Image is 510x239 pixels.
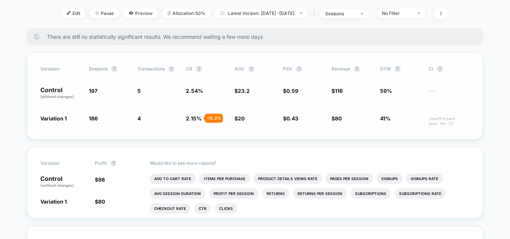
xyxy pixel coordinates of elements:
[335,115,342,122] span: 80
[61,8,86,18] span: Edit
[137,88,141,94] span: 5
[262,188,289,199] li: Returns
[351,188,391,199] li: Subscriptions
[47,34,468,40] span: There are still no statistically significant results. We recommend waiting a few more days
[238,115,245,122] span: 20
[40,115,67,122] span: Variation 1
[196,66,202,72] button: ?
[89,115,98,122] span: 186
[283,88,298,94] span: $
[95,198,105,205] span: $
[380,66,421,72] span: OTW
[98,176,105,183] span: 98
[40,66,81,72] span: Variation
[283,66,292,72] span: PSV
[238,88,250,94] span: 23.2
[234,115,245,122] span: $
[150,188,205,199] li: Avg Session Duration
[40,94,74,99] span: (without changes)
[186,66,192,72] span: CR
[40,198,67,205] span: Variation 1
[95,11,99,15] img: end
[286,88,298,94] span: 0.59
[248,66,254,72] button: ?
[380,88,392,94] span: 59%
[40,160,81,166] span: Variation
[332,88,343,94] span: $
[137,115,141,122] span: 4
[254,173,322,184] li: Product Details Views Rate
[406,173,443,184] li: Signups Rate
[137,66,165,72] span: Transactions
[395,66,401,72] button: ?
[429,89,470,100] span: ---
[429,116,470,126] span: Insufficient data for CI
[335,88,343,94] span: 116
[40,87,81,100] p: Control
[89,88,97,94] span: 197
[286,115,298,122] span: 0.43
[90,8,119,18] span: Pause
[312,8,320,19] span: |
[234,66,245,72] span: AOV
[95,160,107,166] span: Profit
[437,66,443,72] button: ?
[293,188,347,199] li: Returns Per Session
[123,8,158,18] span: Preview
[215,8,308,18] span: Latest Version: [DATE] - [DATE]
[186,88,203,94] span: 2.54 %
[300,12,302,14] img: end
[377,173,402,184] li: Signups
[150,173,196,184] li: Add To Cart Rate
[380,115,391,122] span: 41%
[95,176,105,183] span: $
[234,88,250,94] span: $
[168,66,174,72] button: ?
[417,12,420,14] img: end
[186,115,202,122] span: 2.15 %
[111,160,116,166] button: ?
[215,203,237,214] li: Clicks
[150,203,190,214] li: Checkout Rate
[220,11,224,15] img: calendar
[111,66,117,72] button: ?
[332,66,350,72] span: Revenue
[162,8,211,18] span: Allocation: 50%
[382,10,412,16] div: No Filter
[67,11,71,15] img: edit
[98,198,105,205] span: 80
[40,183,74,188] span: (without changes)
[209,188,258,199] li: Profit Per Session
[332,115,342,122] span: $
[361,13,363,14] img: end
[40,176,87,188] p: Control
[325,11,355,16] div: sessions
[168,11,171,15] img: rebalance
[429,66,470,72] span: CI
[395,188,446,199] li: Subscriptions Rate
[296,66,302,72] button: ?
[199,173,250,184] li: Items Per Purchase
[326,173,373,184] li: Pages Per Session
[89,66,108,72] span: Sessions
[205,114,223,123] div: - 15.3 %
[354,66,360,72] button: ?
[150,160,470,166] p: Would like to see more reports?
[283,115,298,122] span: $
[194,203,211,214] li: Ctr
